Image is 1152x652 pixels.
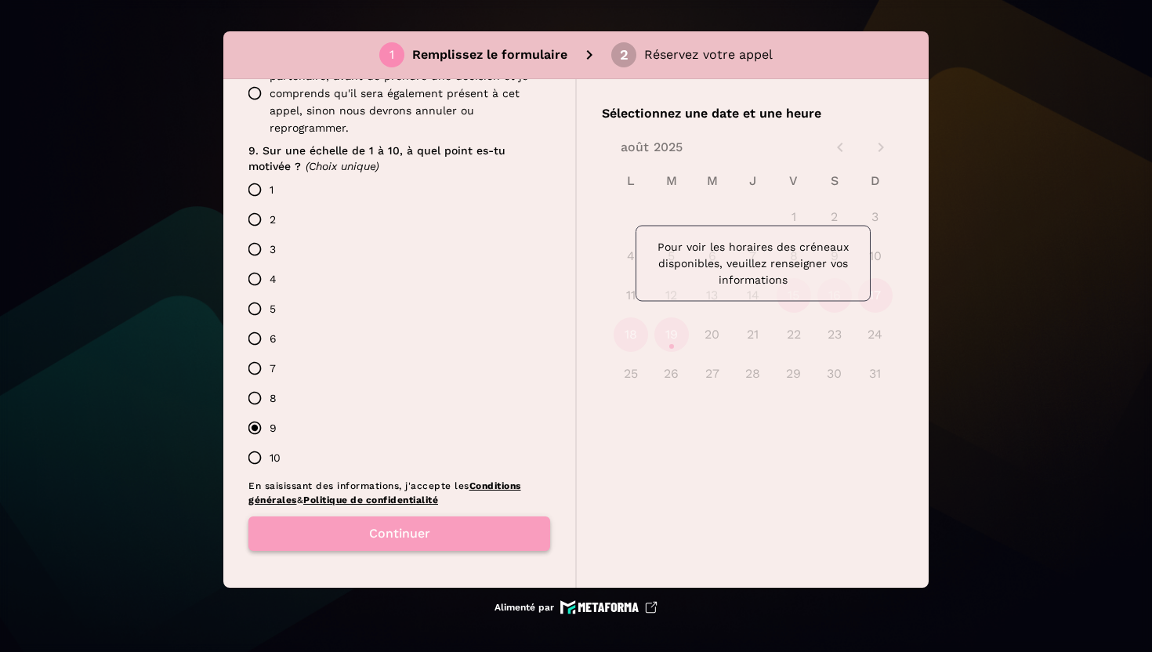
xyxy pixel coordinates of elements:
[494,600,658,614] a: Alimenté par
[494,602,554,613] font: Alimenté par
[248,480,469,491] font: En saisissant des informations, j'accepte les
[270,302,276,315] font: 5
[248,516,550,551] button: Continuer
[389,47,394,62] font: 1
[602,106,821,121] font: Sélectionnez une date et une heure
[248,144,509,172] font: 9. Sur une échelle de 1 à 10, à quel point es-tu motivée ?
[248,480,521,505] a: Conditions générales
[644,47,773,62] font: Réservez votre appel
[270,332,277,345] font: 6
[270,53,528,134] font: Non, je devrai en parler à mes parents, mon partenaire, avant de prendre une décision et je compr...
[306,160,379,172] font: (Choix unique)
[270,273,277,285] font: 4
[270,243,276,255] font: 3
[270,183,274,196] font: 1
[303,494,438,505] a: Politique de confidentialité
[620,46,629,63] font: 2
[412,47,567,62] font: Remplissez le formulaire
[297,494,304,505] font: &
[270,451,281,464] font: 10
[369,526,430,541] font: Continuer
[270,213,276,226] font: 2
[270,422,277,434] font: 9
[270,392,277,404] font: 8
[658,241,849,286] font: Pour voir les horaires des créneaux disponibles, veuillez renseigner vos informations
[270,362,276,375] font: 7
